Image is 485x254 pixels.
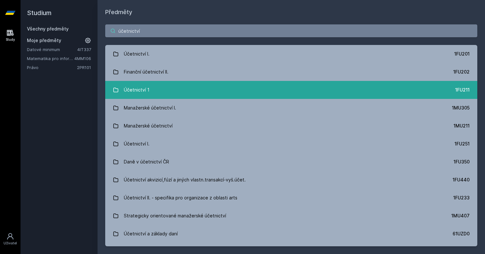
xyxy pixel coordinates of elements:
div: Manažerské účetnictví [124,119,173,132]
div: Účetnictví I. [124,137,149,150]
a: Uživatel [1,229,19,249]
a: Účetnictví I. 1FU251 [105,135,477,153]
a: Study [1,26,19,45]
div: 1MU305 [452,105,470,111]
h1: Předměty [105,8,477,17]
div: Účetnictví II. - specifika pro organizace z oblasti arts [124,191,237,204]
div: 1MU407 [451,213,470,219]
div: Manažerské účetnictví I. [124,101,176,114]
div: Strategicky orientované manažerské účetnictví [124,209,226,222]
div: 1FU251 [455,141,470,147]
span: Moje předměty [27,37,61,44]
a: Účetnictví 1 1FU211 [105,81,477,99]
a: Účetnictví II. - specifika pro organizace z oblasti arts 1FU233 [105,189,477,207]
a: Účetnictví I. 1FU201 [105,45,477,63]
div: Study [6,37,15,42]
div: 1FU201 [454,51,470,57]
a: Daně v účetnictví ČR 1FU350 [105,153,477,171]
div: Účetnictví akvizicí,fúzí a jiných vlastn.transakcí-vyš.účet. [124,173,246,186]
a: 4IT337 [77,47,91,52]
a: Finanční účetnictví II. 1FU202 [105,63,477,81]
div: Účetnictví I. [124,48,149,60]
a: 2PR101 [77,65,91,70]
a: Právo [27,64,77,71]
div: 1FU350 [454,159,470,165]
a: Manažerské účetnictví 1MU211 [105,117,477,135]
a: Matematika pro informatiky [27,55,74,62]
a: Strategicky orientované manažerské účetnictví 1MU407 [105,207,477,225]
div: 1FU202 [453,69,470,75]
div: Účetnictví a základy daní [124,227,178,240]
a: Všechny předměty [27,26,69,31]
div: Účetnictví 1 [124,83,149,96]
a: Účetnictví akvizicí,fúzí a jiných vlastn.transakcí-vyš.účet. 1FU440 [105,171,477,189]
div: Finanční účetnictví II. [124,66,168,78]
div: Daně v účetnictví ČR [124,155,169,168]
a: 4MM106 [74,56,91,61]
div: 1MU211 [454,123,470,129]
a: Manažerské účetnictví I. 1MU305 [105,99,477,117]
input: Název nebo ident předmětu… [105,24,477,37]
a: Datové minimum [27,46,77,53]
div: 1FU233 [453,195,470,201]
a: Účetnictví a základy daní 61UZD0 [105,225,477,243]
div: 1FU211 [455,87,470,93]
div: 1FU440 [453,177,470,183]
div: Uživatel [4,241,17,246]
div: 61UZD0 [453,231,470,237]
